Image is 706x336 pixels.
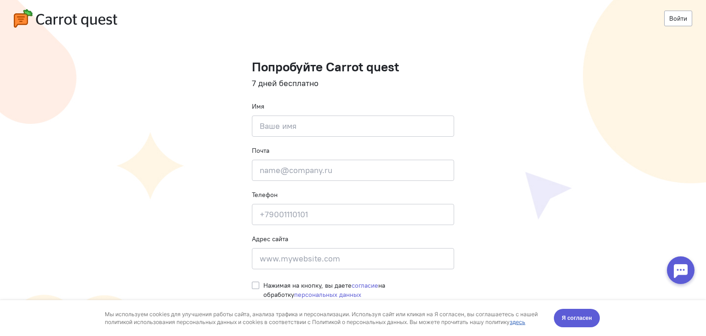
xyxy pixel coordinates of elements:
label: Почта [252,146,269,155]
button: Я согласен [554,9,600,27]
label: Имя [252,102,264,111]
label: Адрес сайта [252,234,288,243]
input: Ваше имя [252,116,454,137]
a: Войти [664,11,692,26]
a: персональных данных [294,290,361,299]
input: name@company.ru [252,160,454,181]
span: Я согласен [562,13,592,23]
div: Мы используем cookies для улучшения работы сайта, анализа трафика и персонализации. Используя сай... [105,10,543,26]
h1: Попробуйте Carrot quest [252,60,454,74]
input: www.mywebsite.com [252,248,454,269]
span: Нажимая на кнопку, вы даете на обработку [263,281,385,299]
h4: 7 дней бесплатно [252,79,454,88]
input: +79001110101 [252,204,454,225]
a: здесь [510,18,525,25]
a: согласие [352,281,378,290]
label: Телефон [252,190,278,199]
img: carrot-quest-logo.svg [14,9,117,28]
